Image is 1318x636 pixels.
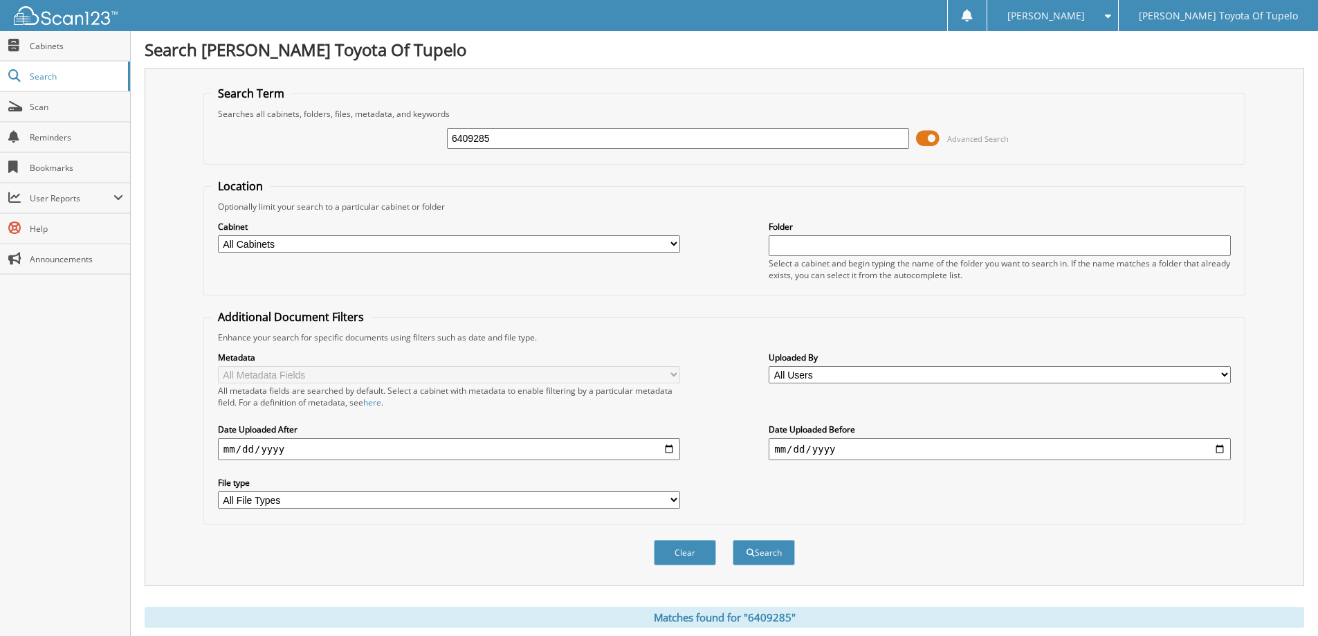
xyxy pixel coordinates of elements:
[145,607,1304,628] div: Matches found for "6409285"
[1007,12,1085,20] span: [PERSON_NAME]
[30,71,121,82] span: Search
[218,221,680,233] label: Cabinet
[1139,12,1298,20] span: [PERSON_NAME] Toyota Of Tupelo
[211,108,1238,120] div: Searches all cabinets, folders, files, metadata, and keywords
[30,253,123,265] span: Announcements
[30,101,123,113] span: Scan
[218,424,680,435] label: Date Uploaded After
[30,223,123,235] span: Help
[145,38,1304,61] h1: Search [PERSON_NAME] Toyota Of Tupelo
[733,540,795,565] button: Search
[211,331,1238,343] div: Enhance your search for specific documents using filters such as date and file type.
[211,179,270,194] legend: Location
[30,192,113,204] span: User Reports
[218,477,680,489] label: File type
[218,385,680,408] div: All metadata fields are searched by default. Select a cabinet with metadata to enable filtering b...
[211,309,371,325] legend: Additional Document Filters
[211,201,1238,212] div: Optionally limit your search to a particular cabinet or folder
[30,131,123,143] span: Reminders
[30,162,123,174] span: Bookmarks
[769,221,1231,233] label: Folder
[218,438,680,460] input: start
[769,352,1231,363] label: Uploaded By
[947,134,1009,144] span: Advanced Search
[363,397,381,408] a: here
[211,86,291,101] legend: Search Term
[30,40,123,52] span: Cabinets
[769,257,1231,281] div: Select a cabinet and begin typing the name of the folder you want to search in. If the name match...
[654,540,716,565] button: Clear
[769,438,1231,460] input: end
[14,6,118,25] img: scan123-logo-white.svg
[769,424,1231,435] label: Date Uploaded Before
[218,352,680,363] label: Metadata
